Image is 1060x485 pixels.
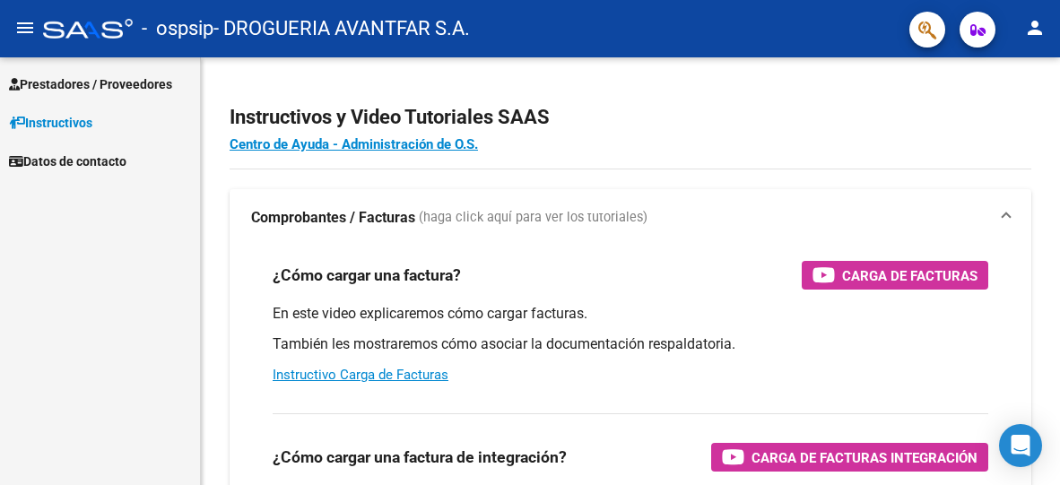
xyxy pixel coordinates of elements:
[273,367,448,383] a: Instructivo Carga de Facturas
[273,304,988,324] p: En este video explicaremos cómo cargar facturas.
[842,264,977,287] span: Carga de Facturas
[752,446,977,469] span: Carga de Facturas Integración
[9,152,126,171] span: Datos de contacto
[9,113,92,133] span: Instructivos
[9,74,172,94] span: Prestadores / Proveedores
[419,208,647,228] span: (haga click aquí para ver los tutoriales)
[230,100,1031,134] h2: Instructivos y Video Tutoriales SAAS
[273,445,567,470] h3: ¿Cómo cargar una factura de integración?
[14,17,36,39] mat-icon: menu
[802,261,988,290] button: Carga de Facturas
[999,424,1042,467] div: Open Intercom Messenger
[230,189,1031,247] mat-expansion-panel-header: Comprobantes / Facturas (haga click aquí para ver los tutoriales)
[711,443,988,472] button: Carga de Facturas Integración
[1024,17,1046,39] mat-icon: person
[273,334,988,354] p: También les mostraremos cómo asociar la documentación respaldatoria.
[251,208,415,228] strong: Comprobantes / Facturas
[230,136,478,152] a: Centro de Ayuda - Administración de O.S.
[142,9,213,48] span: - ospsip
[273,263,461,288] h3: ¿Cómo cargar una factura?
[213,9,470,48] span: - DROGUERIA AVANTFAR S.A.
